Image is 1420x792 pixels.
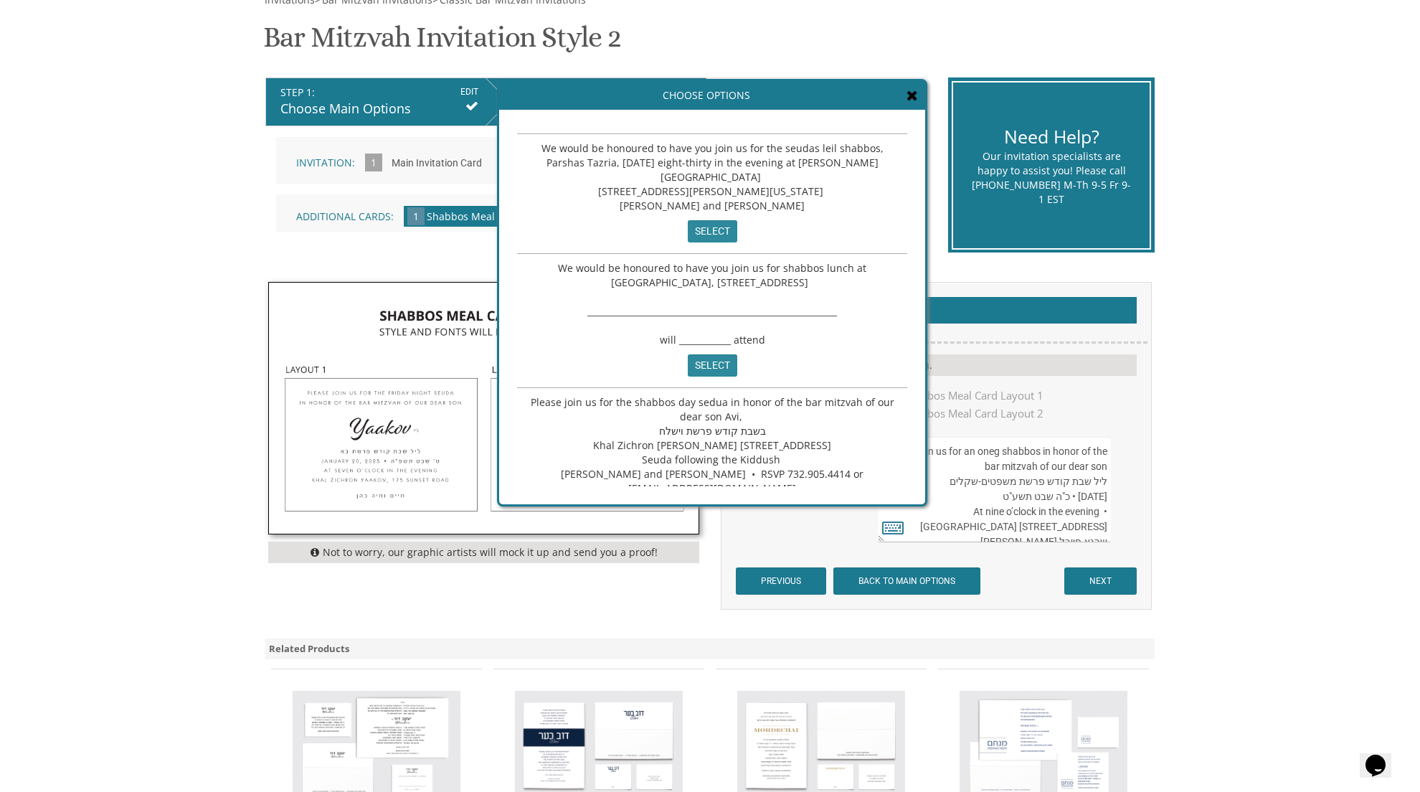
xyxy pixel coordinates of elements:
[971,149,1131,207] div: Our invitation specialists are happy to assist you! Please call [PHONE_NUMBER] M-Th 9-5 Fr 9-1 EST
[296,209,394,223] span: Additional Cards:
[384,144,489,184] input: Main Invitation Card
[833,567,980,595] input: BACK TO MAIN OPTIONS
[1064,567,1137,595] input: NEXT
[499,81,925,110] div: Choose Options
[971,124,1131,150] div: Need Help?
[736,354,1137,376] div: Please fill in your personal information.
[265,638,1155,659] div: Related Products
[296,156,355,169] span: Invitation:
[688,220,737,242] input: select
[263,22,621,64] h1: Bar Mitzvah Invitation Style 2
[269,283,699,534] img: shabbosmeal_card_options-01.jpg
[460,85,478,98] input: EDIT
[280,85,478,100] div: STEP 1:
[736,567,826,595] input: PREVIOUS
[558,261,869,346] span: We would be honoured to have you join us for shabbos lunch at [GEOGRAPHIC_DATA], [STREET_ADDRESS]...
[268,542,699,563] div: Not to worry, our graphic artists will mock it up and send you a proof!
[365,154,382,171] span: 1
[427,209,526,223] span: Shabbos Meal Cards
[878,387,1043,405] span: Shabbos Meal Card Layout 1
[688,354,737,377] input: select
[736,297,1137,324] h2: Customizations
[280,100,478,118] div: Choose Main Options
[407,207,425,225] span: 1
[541,141,886,212] span: We would be honoured to have you join us for the seudas leil shabbos, Parshas Tazria, [DATE] eigh...
[878,405,1043,423] span: Shabbos Meal Card Layout 2
[531,395,897,495] span: Please join us for the shabbos day sedua in honor of the bar mitzvah of our dear son Avi, בשבת קו...
[1360,735,1406,778] iframe: chat widget
[878,437,1111,542] textarea: Please join us for an oneg shabbos in honor of the bar mitzvah of our dear son ליל שבת קודש פרשת ...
